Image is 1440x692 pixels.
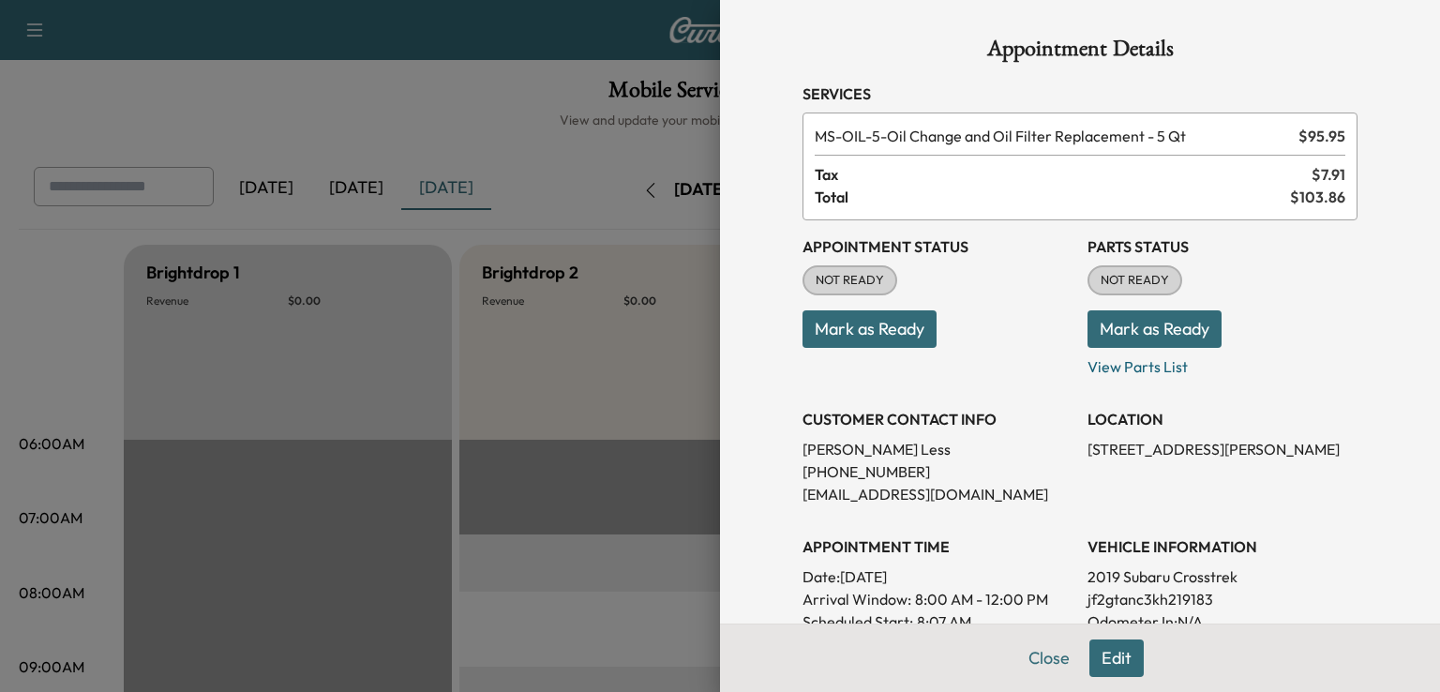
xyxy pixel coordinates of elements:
[1089,639,1144,677] button: Edit
[802,235,1072,258] h3: Appointment Status
[1087,438,1357,460] p: [STREET_ADDRESS][PERSON_NAME]
[1087,310,1222,348] button: Mark as Ready
[1016,639,1082,677] button: Close
[1298,125,1345,147] span: $ 95.95
[815,163,1312,186] span: Tax
[804,271,895,290] span: NOT READY
[1087,235,1357,258] h3: Parts Status
[802,588,1072,610] p: Arrival Window:
[1087,588,1357,610] p: jf2gtanc3kh219183
[802,565,1072,588] p: Date: [DATE]
[1089,271,1180,290] span: NOT READY
[802,483,1072,505] p: [EMAIL_ADDRESS][DOMAIN_NAME]
[802,438,1072,460] p: [PERSON_NAME] Less
[802,83,1357,105] h3: Services
[802,408,1072,430] h3: CUSTOMER CONTACT INFO
[802,310,937,348] button: Mark as Ready
[1087,610,1357,633] p: Odometer In: N/A
[1087,535,1357,558] h3: VEHICLE INFORMATION
[802,38,1357,68] h1: Appointment Details
[1087,408,1357,430] h3: LOCATION
[815,186,1290,208] span: Total
[815,125,1291,147] span: Oil Change and Oil Filter Replacement - 5 Qt
[1087,348,1357,378] p: View Parts List
[1290,186,1345,208] span: $ 103.86
[917,610,971,633] p: 8:07 AM
[915,588,1048,610] span: 8:00 AM - 12:00 PM
[802,460,1072,483] p: [PHONE_NUMBER]
[1312,163,1345,186] span: $ 7.91
[802,535,1072,558] h3: APPOINTMENT TIME
[802,610,913,633] p: Scheduled Start:
[1087,565,1357,588] p: 2019 Subaru Crosstrek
